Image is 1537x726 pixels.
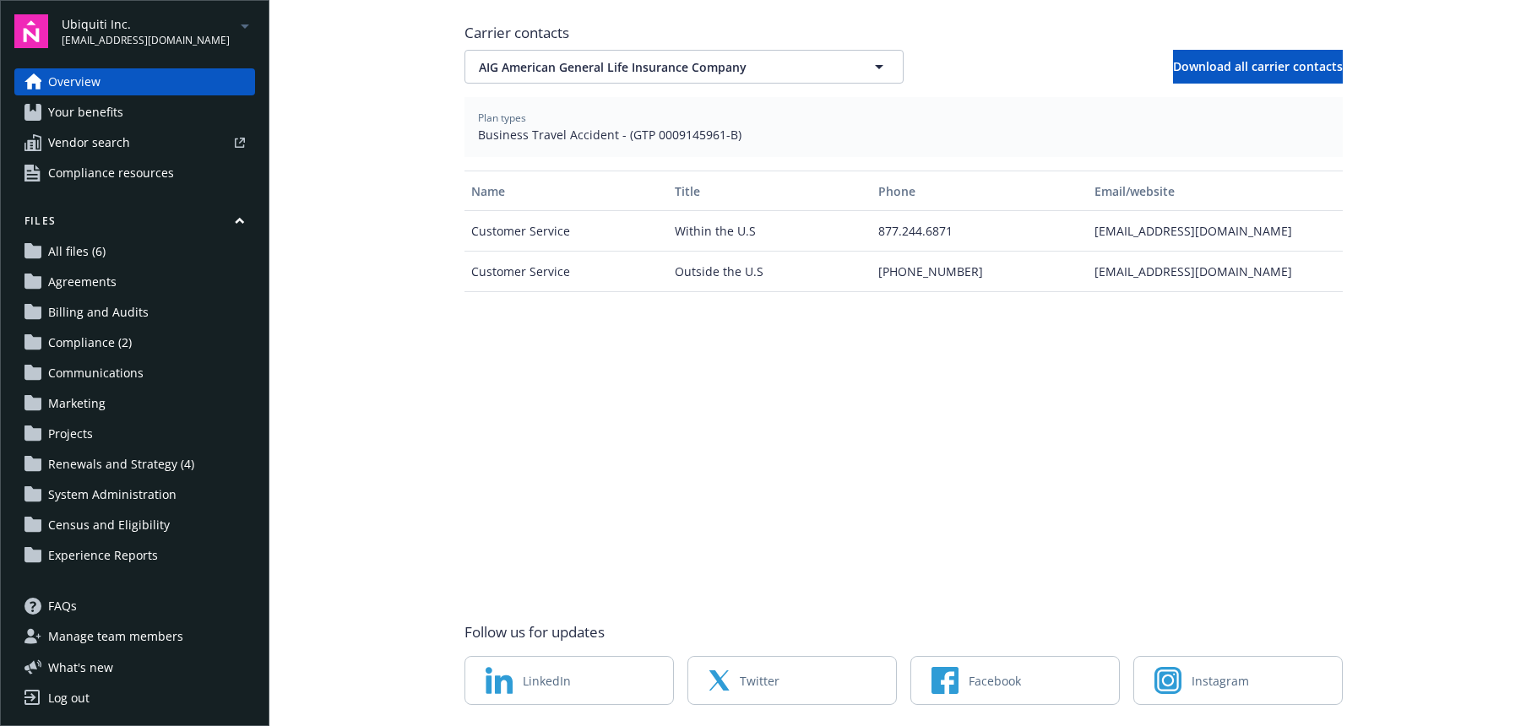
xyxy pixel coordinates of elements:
a: Marketing [14,390,255,417]
div: Outside the U.S [668,252,872,292]
span: Ubiquiti Inc. [62,15,230,33]
button: Phone [872,171,1088,211]
a: Census and Eligibility [14,512,255,539]
span: Instagram [1192,672,1249,690]
span: FAQs [48,593,77,620]
a: All files (6) [14,238,255,265]
a: Compliance (2) [14,329,255,356]
span: Manage team members [48,623,183,650]
span: Vendor search [48,129,130,156]
a: Experience Reports [14,542,255,569]
div: Customer Service [464,211,668,252]
span: What ' s new [48,658,113,676]
a: FAQs [14,593,255,620]
span: Carrier contacts [464,23,1343,43]
div: [EMAIL_ADDRESS][DOMAIN_NAME] [1088,211,1342,252]
div: Within the U.S [668,211,872,252]
span: Business Travel Accident - (GTP 0009145961-B) [478,126,1329,144]
span: Follow us for updates [464,622,605,642]
a: Twitter [687,656,897,705]
a: Communications [14,360,255,387]
img: navigator-logo.svg [14,14,48,48]
span: Agreements [48,268,117,295]
button: Title [668,171,872,211]
a: Renewals and Strategy (4) [14,451,255,478]
a: Manage team members [14,623,255,650]
div: Phone [878,182,1081,200]
span: Twitter [740,672,779,690]
span: Projects [48,420,93,447]
span: Experience Reports [48,542,158,569]
a: Projects [14,420,255,447]
span: Overview [48,68,100,95]
span: Compliance (2) [48,329,132,356]
a: Facebook [910,656,1120,705]
a: Overview [14,68,255,95]
span: Compliance resources [48,160,174,187]
button: What's new [14,658,140,676]
span: Census and Eligibility [48,512,170,539]
div: [EMAIL_ADDRESS][DOMAIN_NAME] [1088,252,1342,292]
span: All files (6) [48,238,106,265]
span: Communications [48,360,144,387]
span: Renewals and Strategy (4) [48,451,194,478]
div: Title [675,182,865,200]
div: Log out [48,685,90,712]
span: Plan types [478,111,1329,126]
button: AIG American General Life Insurance Company [464,50,904,84]
a: Your benefits [14,99,255,126]
span: Download all carrier contacts [1173,58,1343,74]
a: Billing and Audits [14,299,255,326]
a: System Administration [14,481,255,508]
div: Email/website [1094,182,1335,200]
div: [PHONE_NUMBER] [872,252,1088,292]
span: AIG American General Life Insurance Company [479,58,830,76]
span: Marketing [48,390,106,417]
button: Download all carrier contacts [1173,50,1343,84]
span: Billing and Audits [48,299,149,326]
span: System Administration [48,481,177,508]
div: Name [471,182,661,200]
button: Ubiquiti Inc.[EMAIL_ADDRESS][DOMAIN_NAME]arrowDropDown [62,14,255,48]
a: LinkedIn [464,656,674,705]
a: Agreements [14,268,255,295]
span: Facebook [969,672,1021,690]
button: Name [464,171,668,211]
span: [EMAIL_ADDRESS][DOMAIN_NAME] [62,33,230,48]
div: Customer Service [464,252,668,292]
a: Compliance resources [14,160,255,187]
a: Vendor search [14,129,255,156]
span: Your benefits [48,99,123,126]
span: LinkedIn [523,672,571,690]
a: arrowDropDown [235,15,255,35]
a: Instagram [1133,656,1343,705]
button: Email/website [1088,171,1342,211]
div: 877.244.6871 [872,211,1088,252]
button: Files [14,214,255,235]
